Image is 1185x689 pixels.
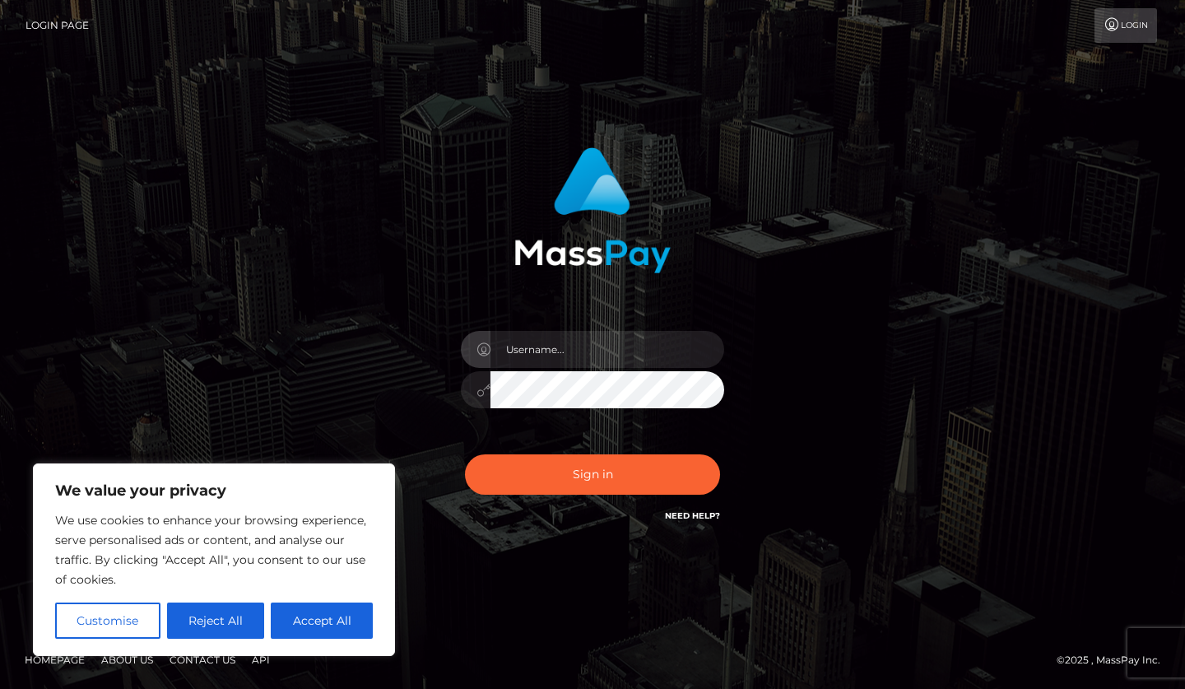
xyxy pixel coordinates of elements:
[95,647,160,673] a: About Us
[465,454,720,495] button: Sign in
[514,147,671,273] img: MassPay Login
[33,463,395,656] div: We value your privacy
[55,481,373,500] p: We value your privacy
[490,331,724,368] input: Username...
[1057,651,1173,669] div: © 2025 , MassPay Inc.
[55,510,373,589] p: We use cookies to enhance your browsing experience, serve personalised ads or content, and analys...
[1094,8,1157,43] a: Login
[26,8,89,43] a: Login Page
[245,647,276,673] a: API
[665,510,720,521] a: Need Help?
[271,603,373,639] button: Accept All
[55,603,160,639] button: Customise
[163,647,242,673] a: Contact Us
[18,647,91,673] a: Homepage
[167,603,265,639] button: Reject All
